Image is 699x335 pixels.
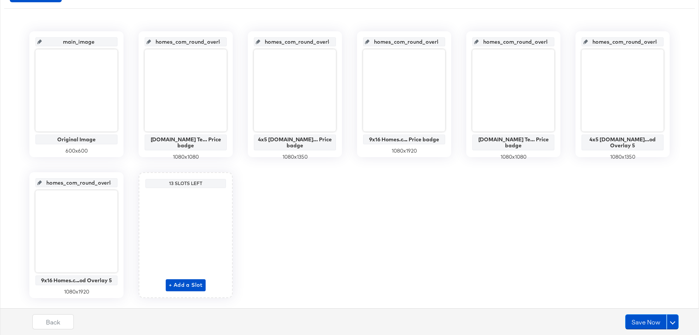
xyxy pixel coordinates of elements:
div: [DOMAIN_NAME] Te... Price badge [147,136,225,148]
span: + Add a Slot [169,280,203,290]
div: 600 x 600 [35,147,118,154]
div: 1080 x 1080 [472,153,554,161]
div: 1080 x 1920 [35,288,118,295]
div: 9x16 Homes.c...od Overlay 5 [37,277,116,283]
div: 13 Slots Left [147,181,224,187]
div: Original Image [37,136,116,142]
div: 1080 x 1350 [254,153,336,161]
div: 1080 x 1080 [145,153,227,161]
button: + Add a Slot [166,279,206,291]
div: [DOMAIN_NAME] Te... Price badge [474,136,552,148]
div: 4x5 [DOMAIN_NAME]... Price badge [256,136,334,148]
div: 4x5 [DOMAIN_NAME]...od Overlay 5 [583,136,662,148]
div: 9x16 Homes.c... Price badge [365,136,443,142]
div: 1080 x 1350 [581,153,664,161]
div: 1080 x 1920 [363,147,445,154]
button: Back [32,314,74,329]
button: Save Now [625,314,667,329]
